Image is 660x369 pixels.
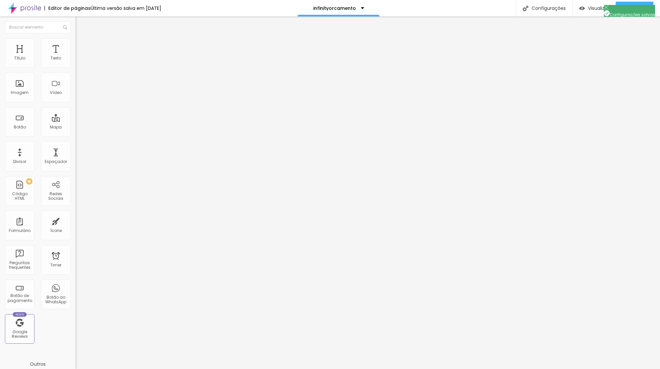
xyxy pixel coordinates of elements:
div: Botão [14,125,26,129]
div: Espaçador [45,159,67,164]
div: Código HTML [7,192,33,201]
img: Icone [604,10,610,16]
div: Redes Sociais [43,192,69,201]
div: Divisor [13,159,26,164]
div: Última versão salva em [DATE] [91,6,161,11]
div: Perguntas frequentes [7,261,33,270]
div: Vídeo [50,90,62,95]
div: Novo [13,312,27,317]
div: Texto [51,56,61,60]
div: Mapa [50,125,62,129]
img: Icone [523,6,528,11]
div: Ícone [50,228,62,233]
img: Icone [63,25,67,29]
div: Formulário [9,228,31,233]
div: Título [14,56,25,60]
iframe: Editor [76,16,660,369]
img: view-1.svg [579,6,585,11]
div: Imagem [11,90,29,95]
button: Publicar [616,2,653,15]
div: Botão do WhatsApp [43,295,69,305]
div: Google Reviews [7,330,33,339]
img: Icone [604,5,608,10]
span: Configurações salvas [604,12,655,17]
div: Timer [50,263,61,267]
div: Botão de pagamento [7,293,33,303]
button: Visualizar [573,2,616,15]
input: Buscar elemento [5,21,71,33]
p: infinityorcamento [313,6,356,11]
div: Editor de páginas [44,6,91,11]
span: Visualizar [588,6,609,11]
